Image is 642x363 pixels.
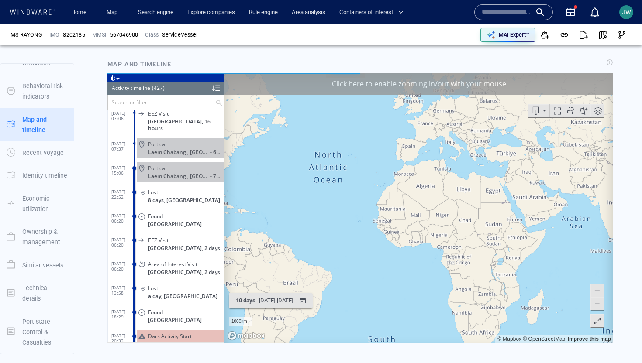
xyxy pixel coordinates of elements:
[0,141,74,164] button: Recent voyage
[0,120,74,128] a: Map and timeline
[288,5,329,20] a: Area analysis
[4,188,27,199] span: [DATE] 06:20
[4,206,117,230] dl: [DATE] 13:58Losta day, [GEOGRAPHIC_DATA]
[499,31,529,39] p: MAI Expert™
[442,31,456,45] div: Focus on vessel path
[41,260,84,267] span: Dark Activity Start
[22,283,68,304] p: Technical details
[390,263,414,269] a: Mapbox
[41,140,55,147] span: Found
[4,9,43,22] div: Activity timeline
[65,5,93,20] button: Home
[0,75,74,108] button: Behavioral risk indicators
[483,31,496,45] div: Toggle map information layers
[0,327,74,336] a: Port state Control & Casualties
[4,116,27,127] span: [DATE] 22:52
[4,68,27,79] span: [DATE] 07:37
[41,124,113,130] span: 8 days, [GEOGRAPHIC_DATA]
[245,5,281,20] a: Rule engine
[4,158,117,182] dl: [DATE] 06:20EEZ Visit[GEOGRAPHIC_DATA], 2 days
[104,55,175,73] div: Map and timeline
[0,199,74,207] a: Economic utilization
[68,5,90,20] a: Home
[162,31,197,39] div: ServiceVessel
[4,230,117,254] dl: [DATE] 18:29Found[GEOGRAPHIC_DATA]
[120,258,158,268] a: Mapbox logo
[0,171,74,179] a: Identity timeline
[480,28,535,42] button: MAI Expert™
[469,31,483,45] button: Create an AOI.
[622,9,631,16] span: JW
[456,31,469,45] div: Toggle vessel historical path
[41,172,113,178] span: [GEOGRAPHIC_DATA], 2 days
[22,260,63,271] p: Similar vessels
[121,220,205,236] button: 10 days[DATE]-[DATE]
[41,68,60,75] span: Port call
[0,108,74,142] button: Map and timeline
[41,76,103,82] span: Laem Chabang , [GEOGRAPHIC_DATA]
[0,277,74,310] button: Technical details
[4,86,117,110] dl: [DATE] 15:06Port callLaem Chabang , [GEOGRAPHIC_DATA]- 7 hours
[103,100,117,106] span: - 7 hours
[4,164,27,175] span: [DATE] 06:20
[22,81,68,102] p: Behavioral risk indicators
[590,7,600,17] div: Notification center
[41,76,117,82] div: Laem Chabang , Thailand- 6 hours
[555,25,574,45] button: Get link
[415,263,458,269] a: OpenStreetMap
[22,170,67,181] p: Identity timeline
[460,263,504,269] a: Improve this map
[41,45,117,58] span: [GEOGRAPHIC_DATA], 16 hours
[41,100,117,106] div: Laem Chabang , Thailand- 7 hours
[22,147,64,158] p: Recent voyage
[469,31,483,45] div: tooltips.createAOI
[4,110,117,134] dl: [DATE] 22:52Lost8 days, [GEOGRAPHIC_DATA]
[421,31,442,45] button: Export vessel information
[574,25,593,45] button: Export report
[45,9,57,22] div: (427)
[128,224,148,231] span: 10 days
[4,38,27,48] span: [DATE] 07:06
[4,92,27,103] span: [DATE] 15:06
[22,193,68,215] p: Economic utilization
[0,148,74,157] a: Recent voyage
[110,31,138,39] div: 567046900
[4,182,117,206] dl: [DATE] 06:20Area of Interest Visit[GEOGRAPHIC_DATA], 2 days
[10,31,42,39] span: MS RAYONG
[184,5,238,20] button: Explore companies
[4,134,117,158] dl: [DATE] 06:20Found[GEOGRAPHIC_DATA]
[593,25,612,45] button: View on map
[0,87,74,95] a: Behavioral risk indicators
[41,100,103,106] span: Laem Chabang , [GEOGRAPHIC_DATA]
[41,268,117,281] span: Still Ongoing, [GEOGRAPHIC_DATA]
[41,92,60,99] span: Port call
[336,5,411,20] button: Containers of interest
[41,148,94,154] span: [GEOGRAPHIC_DATA]
[22,226,68,248] p: Ownership & management
[145,31,159,39] p: Class
[605,324,635,356] iframe: Chat
[0,187,74,221] button: Economic utilization
[535,25,555,45] button: Add to vessel list
[4,31,117,62] dl: [DATE] 07:06EEZ Visit[GEOGRAPHIC_DATA], 16 hours
[618,3,635,21] button: JW
[41,164,61,171] span: EEZ Visit
[4,62,117,86] dl: [DATE] 07:37Port callLaem Chabang , [GEOGRAPHIC_DATA]- 6 hours
[41,236,55,243] span: Found
[4,236,27,247] span: [DATE] 18:29
[4,260,27,271] span: [DATE] 20:33
[0,260,74,269] a: Similar vessels
[4,140,27,151] span: [DATE] 06:20
[121,244,145,253] div: 1000km
[0,288,74,297] a: Technical details
[0,233,74,241] a: Ownership & management
[63,31,85,39] span: 8202185
[0,220,74,254] button: Ownership & management
[135,5,177,20] a: Search engine
[41,196,113,202] span: [GEOGRAPHIC_DATA], 2 days
[100,5,128,20] button: Map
